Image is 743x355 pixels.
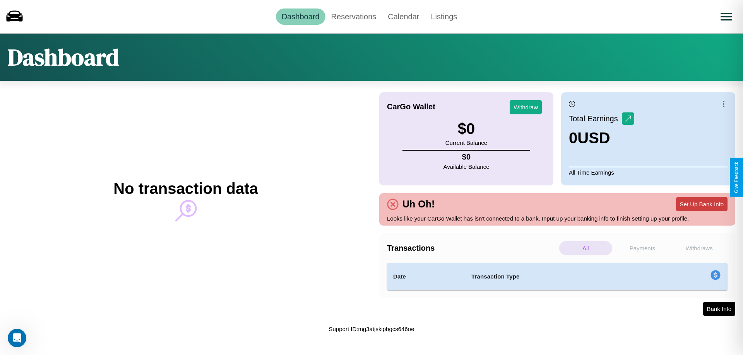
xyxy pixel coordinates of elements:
[425,8,463,25] a: Listings
[443,153,490,161] h4: $ 0
[8,329,26,347] iframe: Intercom live chat
[673,241,726,255] p: Withdraws
[113,180,258,197] h2: No transaction data
[703,302,735,316] button: Bank Info
[325,8,382,25] a: Reservations
[569,129,634,147] h3: 0 USD
[399,199,438,210] h4: Uh Oh!
[616,241,669,255] p: Payments
[510,100,542,114] button: Withdraw
[569,112,622,126] p: Total Earnings
[387,102,435,111] h4: CarGo Wallet
[387,213,728,224] p: Looks like your CarGo Wallet has isn't connected to a bank. Input up your banking info to finish ...
[716,6,737,27] button: Open menu
[734,162,739,193] div: Give Feedback
[382,8,425,25] a: Calendar
[676,197,728,211] button: Set Up Bank Info
[559,241,612,255] p: All
[393,272,459,281] h4: Date
[276,8,325,25] a: Dashboard
[471,272,647,281] h4: Transaction Type
[329,324,414,334] p: Support ID: mg3atjskipbgcs646oe
[443,161,490,172] p: Available Balance
[445,138,487,148] p: Current Balance
[8,41,119,73] h1: Dashboard
[445,120,487,138] h3: $ 0
[387,244,557,253] h4: Transactions
[387,263,728,290] table: simple table
[569,167,728,178] p: All Time Earnings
